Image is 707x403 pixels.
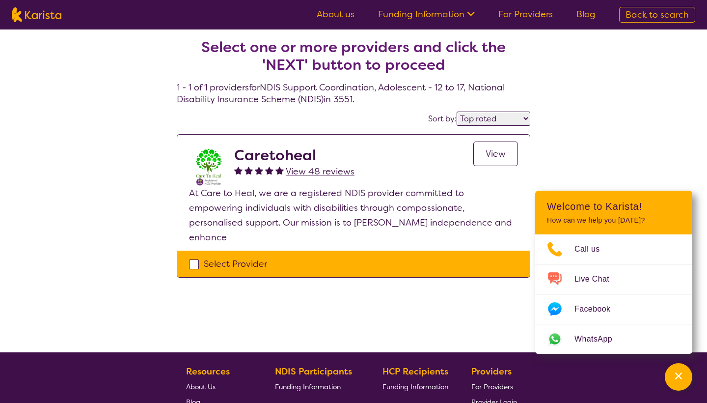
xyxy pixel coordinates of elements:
[286,164,354,179] a: View 48 reviews
[189,186,518,245] p: At Care to Heal, we are a registered NDIS provider committed to empowering individuals with disab...
[186,379,252,394] a: About Us
[286,166,354,177] span: View 48 reviews
[535,234,692,354] ul: Choose channel
[471,382,513,391] span: For Providers
[619,7,695,23] a: Back to search
[177,15,530,105] h4: 1 - 1 of 1 providers for NDIS Support Coordination , Adolescent - 12 to 17 , National Disability ...
[471,366,512,377] b: Providers
[234,166,243,174] img: fullstar
[665,363,692,391] button: Channel Menu
[547,201,680,212] h2: Welcome to Karista!
[245,166,253,174] img: fullstar
[576,8,596,20] a: Blog
[535,191,692,354] div: Channel Menu
[535,324,692,354] a: Web link opens in a new tab.
[574,242,612,257] span: Call us
[317,8,354,20] a: About us
[12,7,61,22] img: Karista logo
[189,38,518,74] h2: Select one or more providers and click the 'NEXT' button to proceed
[471,379,517,394] a: For Providers
[255,166,263,174] img: fullstar
[625,9,689,21] span: Back to search
[547,216,680,225] p: How can we help you [DATE]?
[382,379,448,394] a: Funding Information
[378,8,475,20] a: Funding Information
[234,146,354,164] h2: Caretoheal
[382,366,448,377] b: HCP Recipients
[265,166,273,174] img: fullstar
[574,332,624,346] span: WhatsApp
[186,366,230,377] b: Resources
[275,366,352,377] b: NDIS Participants
[275,379,359,394] a: Funding Information
[498,8,553,20] a: For Providers
[486,148,506,160] span: View
[275,382,341,391] span: Funding Information
[189,146,228,186] img: x8xkzxtsmjra3bp2ouhm.png
[574,302,622,317] span: Facebook
[473,142,518,166] a: View
[574,272,621,287] span: Live Chat
[186,382,216,391] span: About Us
[428,114,457,124] label: Sort by:
[382,382,448,391] span: Funding Information
[275,166,284,174] img: fullstar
